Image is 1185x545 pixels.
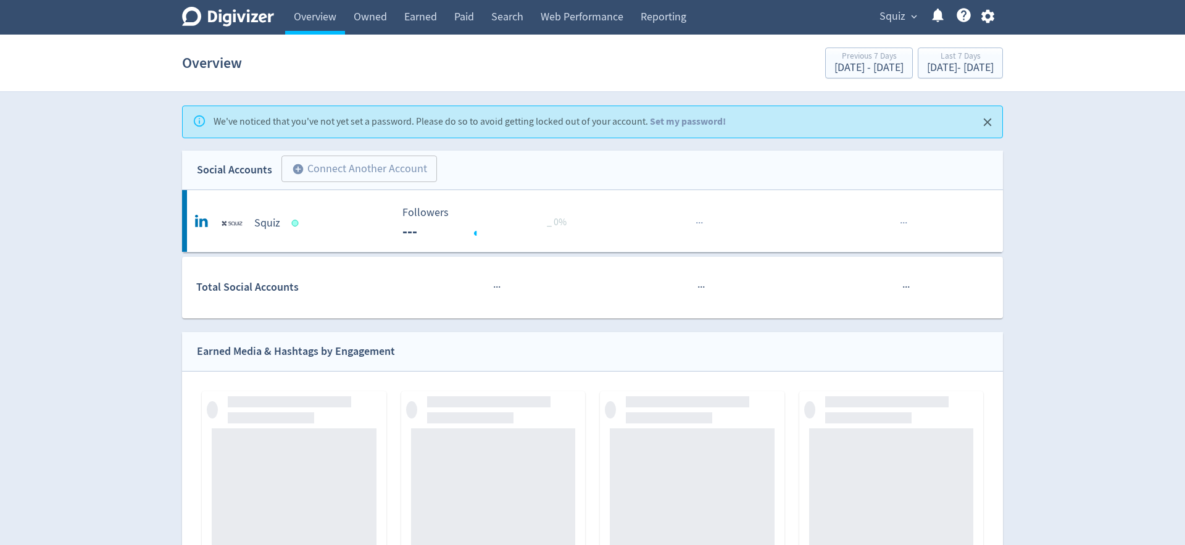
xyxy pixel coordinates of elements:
button: Connect Another Account [281,156,437,183]
button: Previous 7 Days[DATE] - [DATE] [825,48,913,78]
span: · [900,215,902,231]
a: Squiz undefinedSquiz Followers --- Followers --- _ 0%······ [182,190,1003,252]
span: · [698,215,701,231]
span: · [701,215,703,231]
span: · [696,215,698,231]
h5: Squiz [254,216,280,231]
a: Set my password! [650,115,726,128]
button: Last 7 Days[DATE]- [DATE] [918,48,1003,78]
a: Connect Another Account [272,157,437,183]
button: Squiz [875,7,920,27]
span: Data last synced: 20 Aug 2025, 7:01am (AEST) [292,220,302,227]
span: expand_more [908,11,920,22]
span: · [902,280,905,295]
svg: Followers --- [396,207,581,239]
span: · [700,280,702,295]
img: Squiz undefined [220,211,244,236]
span: · [907,280,910,295]
h1: Overview [182,43,242,83]
span: · [493,280,496,295]
div: Earned Media & Hashtags by Engagement [197,343,395,360]
span: · [905,280,907,295]
div: [DATE] - [DATE] [927,62,994,73]
span: · [496,280,498,295]
span: · [697,280,700,295]
span: · [702,280,705,295]
button: Close [978,112,998,133]
div: Social Accounts [197,161,272,179]
div: We've noticed that you've not yet set a password. Please do so to avoid getting locked out of you... [214,110,726,134]
span: add_circle [292,163,304,175]
span: Squiz [879,7,905,27]
div: Last 7 Days [927,52,994,62]
div: Previous 7 Days [834,52,904,62]
span: · [498,280,501,295]
span: · [902,215,905,231]
span: · [905,215,907,231]
div: [DATE] - [DATE] [834,62,904,73]
div: Total Social Accounts [196,278,393,296]
span: _ 0% [547,216,567,228]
